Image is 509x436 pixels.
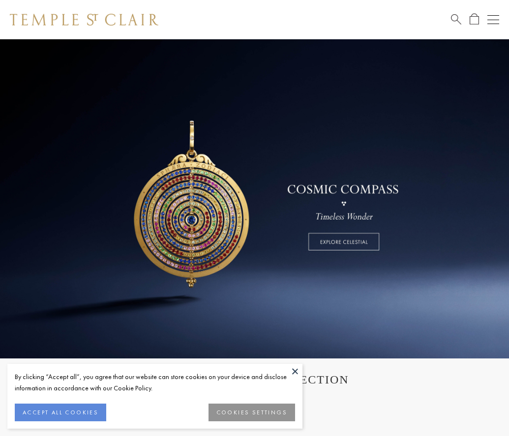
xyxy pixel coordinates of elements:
button: Open navigation [487,14,499,26]
div: By clicking “Accept all”, you agree that our website can store cookies on your device and disclos... [15,371,295,394]
button: ACCEPT ALL COOKIES [15,404,106,421]
img: Temple St. Clair [10,14,158,26]
button: COOKIES SETTINGS [209,404,295,421]
a: Search [451,13,461,26]
a: Open Shopping Bag [470,13,479,26]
